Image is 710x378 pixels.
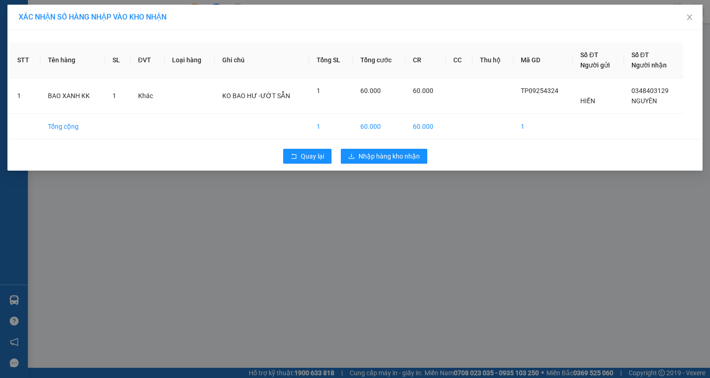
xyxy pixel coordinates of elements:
[358,151,420,161] span: Nhập hàng kho nhận
[31,5,108,14] strong: BIÊN NHẬN GỬI HÀNG
[580,97,595,105] span: HIỀN
[413,87,433,94] span: 60.000
[521,87,558,94] span: TP09254324
[631,87,669,94] span: 0348403129
[360,87,381,94] span: 60.000
[405,42,446,78] th: CR
[105,42,131,78] th: SL
[631,51,649,59] span: Số ĐT
[4,31,93,49] span: VP [PERSON_NAME] ([GEOGRAPHIC_DATA])
[631,61,667,69] span: Người nhận
[309,42,353,78] th: Tổng SL
[405,114,446,139] td: 60.000
[686,13,693,21] span: close
[10,78,40,114] td: 1
[631,97,657,105] span: NGUYÊN
[4,60,22,69] span: GIAO:
[40,114,105,139] td: Tổng cộng
[353,42,405,78] th: Tổng cước
[113,92,116,99] span: 1
[4,50,86,59] span: 0362522237 -
[472,42,513,78] th: Thu hộ
[341,149,427,164] button: downloadNhập hàng kho nhận
[291,153,297,160] span: rollback
[317,87,320,94] span: 1
[513,42,573,78] th: Mã GD
[4,18,136,27] p: GỬI:
[580,61,610,69] span: Người gửi
[301,151,324,161] span: Quay lại
[513,114,573,139] td: 1
[4,31,136,49] p: NHẬN:
[40,42,105,78] th: Tên hàng
[215,42,309,78] th: Ghi chú
[165,42,215,78] th: Loại hàng
[58,18,96,27] span: MỸ TRỌNG
[348,153,355,160] span: download
[677,5,703,31] button: Close
[50,50,86,59] span: NGỌC YẾN
[10,42,40,78] th: STT
[19,13,166,21] span: XÁC NHẬN SỐ HÀNG NHẬP VÀO KHO NHẬN
[131,42,165,78] th: ĐVT
[309,114,353,139] td: 1
[446,42,472,78] th: CC
[580,51,598,59] span: Số ĐT
[353,114,405,139] td: 60.000
[222,92,290,99] span: KO BAO HƯ -ƯỚT SẴN
[19,18,96,27] span: VP Cầu Kè -
[40,78,105,114] td: BAO XANH KK
[283,149,332,164] button: rollbackQuay lại
[131,78,165,114] td: Khác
